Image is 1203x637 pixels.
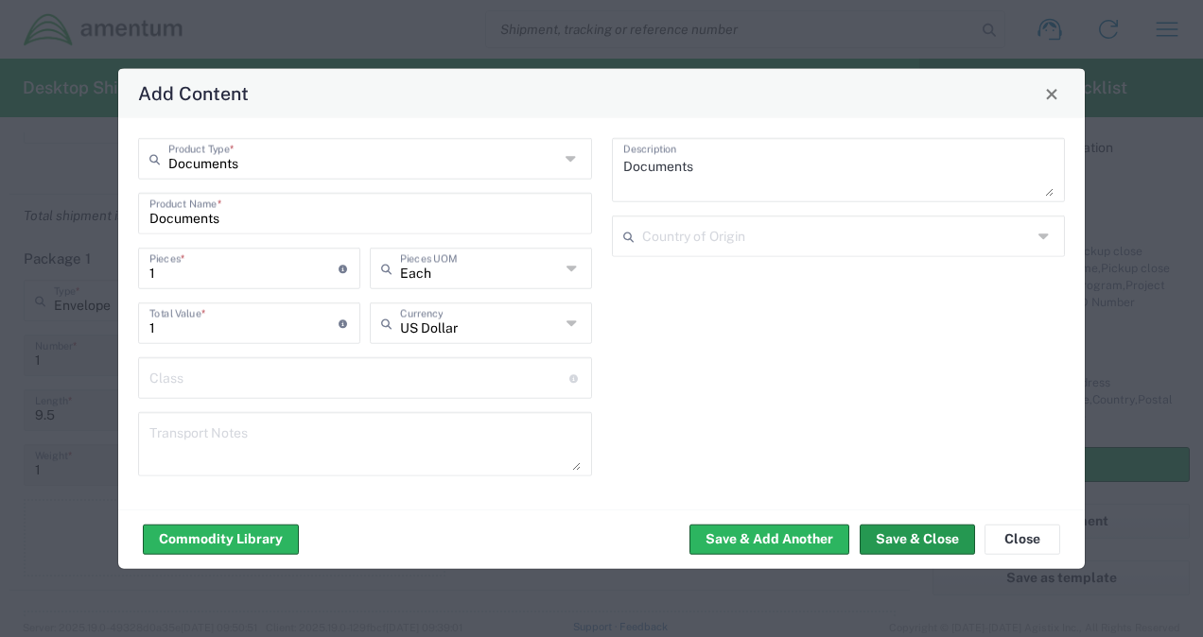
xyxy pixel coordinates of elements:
h4: Add Content [138,79,249,107]
button: Commodity Library [143,524,299,554]
button: Save & Close [860,524,975,554]
button: Save & Add Another [689,524,849,554]
button: Close [985,524,1060,554]
button: Close [1038,80,1065,107]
